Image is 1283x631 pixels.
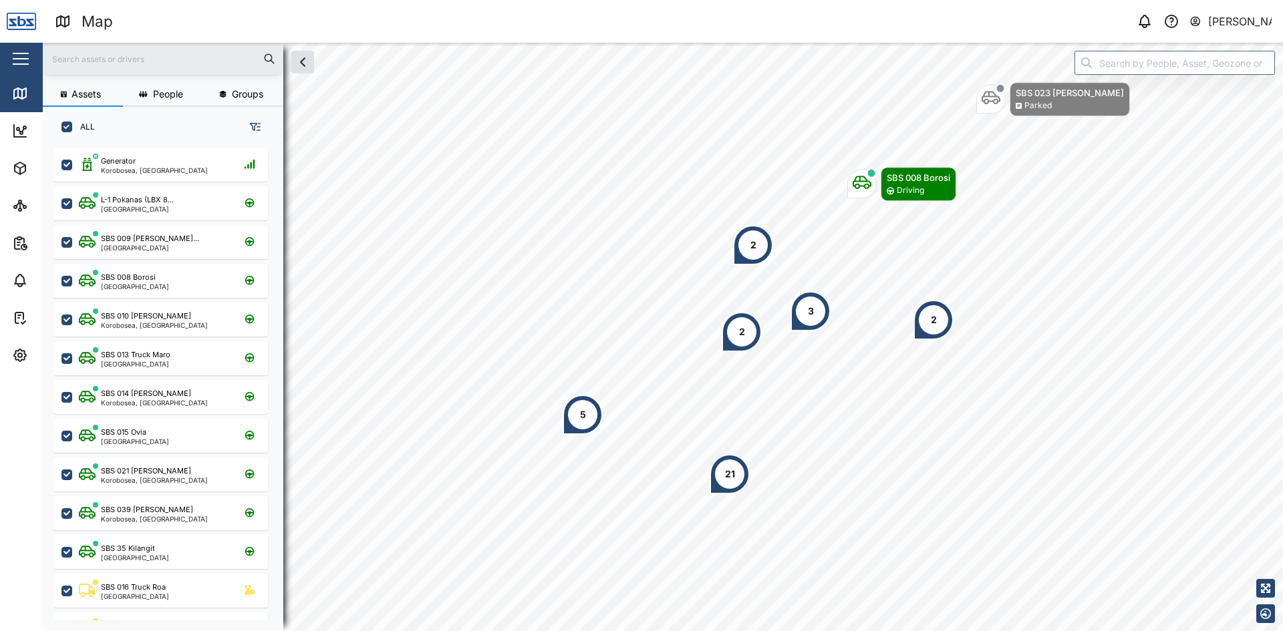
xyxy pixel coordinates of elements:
[82,10,113,33] div: Map
[1208,13,1272,30] div: [PERSON_NAME]
[101,322,208,329] div: Korobosea, [GEOGRAPHIC_DATA]
[101,465,191,477] div: SBS 021 [PERSON_NAME]
[976,82,1130,116] div: Map marker
[580,407,586,422] div: 5
[101,167,208,174] div: Korobosea, [GEOGRAPHIC_DATA]
[35,273,76,288] div: Alarms
[101,593,169,600] div: [GEOGRAPHIC_DATA]
[847,167,956,201] div: Map marker
[53,143,283,620] div: grid
[931,312,937,327] div: 2
[101,156,136,167] div: Generator
[35,198,67,213] div: Sites
[72,122,95,132] label: ALL
[101,515,208,522] div: Korobosea, [GEOGRAPHIC_DATA]
[35,236,80,250] div: Reports
[101,283,169,290] div: [GEOGRAPHIC_DATA]
[101,206,174,212] div: [GEOGRAPHIC_DATA]
[232,89,263,99] span: Groups
[733,225,773,265] div: Map marker
[101,349,170,361] div: SBS 013 Truck Maro
[913,300,954,340] div: Map marker
[1189,12,1272,31] button: [PERSON_NAME]
[101,582,166,593] div: SBS 016 Truck Roa
[101,477,208,483] div: Korobosea, [GEOGRAPHIC_DATA]
[72,89,101,99] span: Assets
[101,194,174,206] div: L-1 Pokanas (LBX 8...
[563,395,603,435] div: Map marker
[35,161,76,176] div: Assets
[101,543,155,554] div: SBS 35 Kilangit
[101,427,146,438] div: SBS 015 Ovia
[101,504,193,515] div: SBS 039 [PERSON_NAME]
[808,304,814,319] div: 3
[101,388,191,399] div: SBS 014 [PERSON_NAME]
[750,238,756,252] div: 2
[35,124,95,138] div: Dashboard
[101,310,191,322] div: SBS 010 [PERSON_NAME]
[791,291,831,331] div: Map marker
[101,272,156,283] div: SBS 008 Borosi
[887,171,950,184] div: SBS 008 Borosi
[35,348,82,363] div: Settings
[7,7,36,36] img: Main Logo
[101,233,199,244] div: SBS 009 [PERSON_NAME]...
[35,86,65,101] div: Map
[35,310,72,325] div: Tasks
[1075,51,1275,75] input: Search by People, Asset, Geozone or Place
[722,312,762,352] div: Map marker
[897,184,924,197] div: Driving
[153,89,183,99] span: People
[101,399,208,406] div: Korobosea, [GEOGRAPHIC_DATA]
[101,438,169,445] div: [GEOGRAPHIC_DATA]
[51,49,275,69] input: Search assets or drivers
[101,244,199,251] div: [GEOGRAPHIC_DATA]
[101,554,169,561] div: [GEOGRAPHIC_DATA]
[710,454,750,494] div: Map marker
[43,43,1283,631] canvas: Map
[725,467,735,481] div: 21
[101,361,170,367] div: [GEOGRAPHIC_DATA]
[739,325,745,339] div: 2
[1024,99,1052,112] div: Parked
[1016,86,1124,99] div: SBS 023 [PERSON_NAME]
